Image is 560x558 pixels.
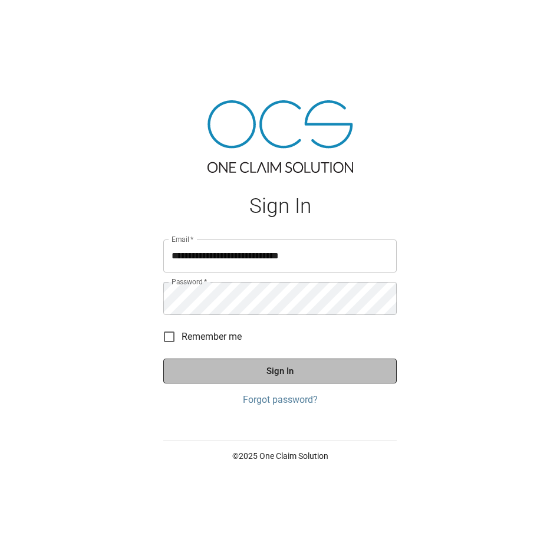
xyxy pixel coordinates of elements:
label: Email [172,234,194,244]
button: Sign In [163,359,397,383]
img: ocs-logo-tra.png [207,100,353,173]
p: © 2025 One Claim Solution [163,450,397,462]
span: Remember me [182,330,242,344]
img: ocs-logo-white-transparent.png [14,7,61,31]
h1: Sign In [163,194,397,218]
label: Password [172,277,207,287]
a: Forgot password? [163,393,397,407]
